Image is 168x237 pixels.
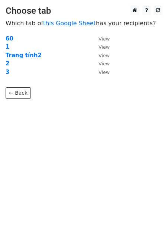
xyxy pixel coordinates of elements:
a: View [91,69,110,75]
small: View [98,69,110,75]
small: View [98,53,110,58]
p: Which tab of has your recipients? [6,19,162,27]
small: View [98,61,110,66]
a: 1 [6,43,9,50]
a: View [91,35,110,42]
a: Trang tính2 [6,52,42,59]
a: ← Back [6,87,31,99]
a: this Google Sheet [43,20,96,27]
a: 2 [6,60,9,67]
a: View [91,52,110,59]
small: View [98,36,110,42]
a: 60 [6,35,13,42]
a: View [91,60,110,67]
a: 3 [6,69,9,75]
small: View [98,44,110,50]
a: View [91,43,110,50]
h3: Choose tab [6,6,162,16]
